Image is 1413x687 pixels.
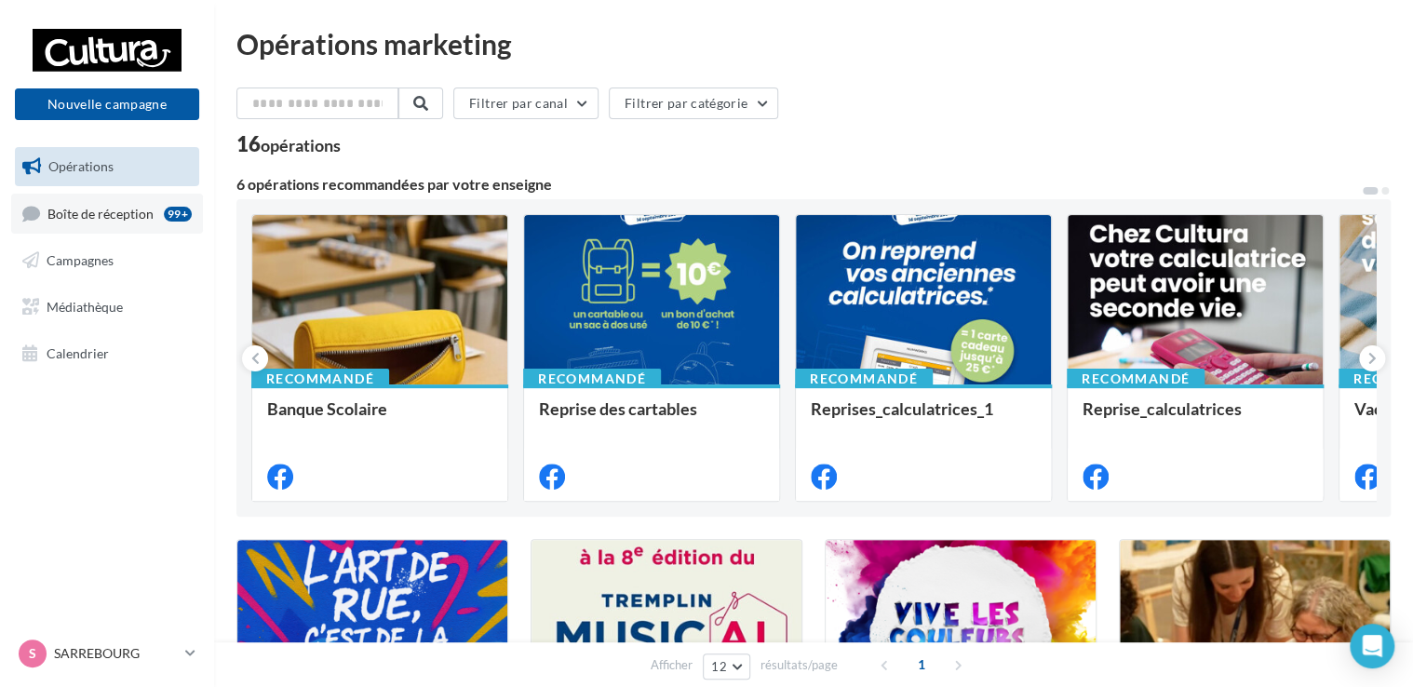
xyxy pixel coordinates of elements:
[47,252,114,268] span: Campagnes
[1083,398,1242,419] span: Reprise_calculatrices
[453,88,599,119] button: Filtrer par canal
[48,158,114,174] span: Opérations
[651,656,693,674] span: Afficher
[236,177,1361,192] div: 6 opérations recommandées par votre enseigne
[251,369,389,389] div: Recommandé
[11,194,203,234] a: Boîte de réception99+
[47,299,123,315] span: Médiathèque
[29,644,36,663] span: S
[267,398,387,419] span: Banque Scolaire
[236,134,341,155] div: 16
[703,653,750,680] button: 12
[15,88,199,120] button: Nouvelle campagne
[523,369,661,389] div: Recommandé
[11,288,203,327] a: Médiathèque
[11,147,203,186] a: Opérations
[236,30,1391,58] div: Opérations marketing
[164,207,192,222] div: 99+
[609,88,778,119] button: Filtrer par catégorie
[47,205,154,221] span: Boîte de réception
[711,659,727,674] span: 12
[15,636,199,671] a: S SARREBOURG
[1067,369,1204,389] div: Recommandé
[760,656,838,674] span: résultats/page
[11,334,203,373] a: Calendrier
[261,137,341,154] div: opérations
[47,344,109,360] span: Calendrier
[1350,624,1394,668] div: Open Intercom Messenger
[811,398,993,419] span: Reprises_calculatrices_1
[54,644,178,663] p: SARREBOURG
[795,369,933,389] div: Recommandé
[539,398,697,419] span: Reprise des cartables
[11,241,203,280] a: Campagnes
[907,650,936,680] span: 1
